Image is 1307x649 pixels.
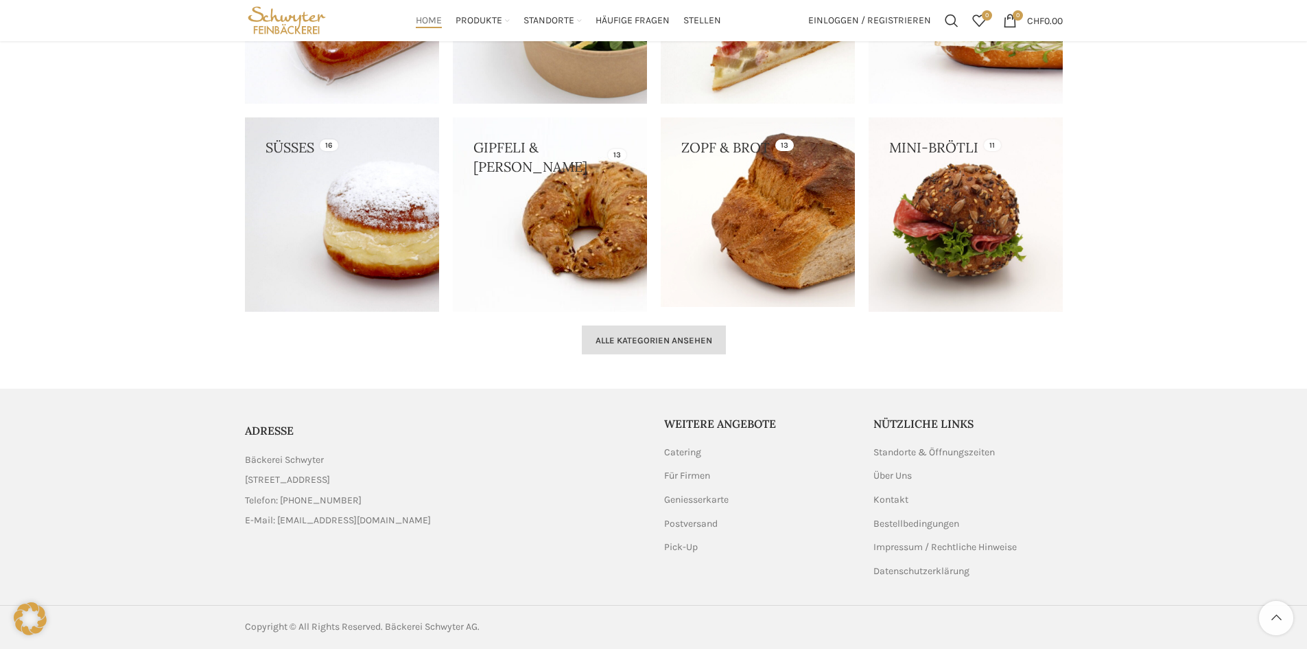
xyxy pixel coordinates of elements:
a: Suchen [938,7,965,34]
a: Scroll to top button [1259,601,1293,635]
a: Einloggen / Registrieren [801,7,938,34]
a: Kontakt [873,493,910,507]
a: Datenschutzerklärung [873,565,971,578]
h5: Weitere Angebote [664,416,853,431]
a: List item link [245,493,644,508]
a: Über Uns [873,469,913,483]
span: CHF [1027,14,1044,26]
a: Pick-Up [664,540,699,554]
bdi: 0.00 [1027,14,1063,26]
span: Standorte [523,14,574,27]
a: Bestellbedingungen [873,517,961,531]
a: 0 [965,7,993,34]
span: Bäckerei Schwyter [245,453,324,468]
a: Impressum / Rechtliche Hinweise [873,540,1018,554]
a: Geniesserkarte [664,493,730,507]
div: Main navigation [335,7,801,34]
a: List item link [245,513,644,528]
span: Home [416,14,442,27]
a: 0 CHF0.00 [996,7,1070,34]
a: Produkte [456,7,510,34]
a: Postversand [664,517,719,531]
a: Site logo [245,14,329,25]
span: ADRESSE [245,424,294,437]
div: Meine Wunschliste [965,7,993,34]
a: Standorte [523,7,582,34]
h5: Nützliche Links [873,416,1063,431]
a: Alle Kategorien ansehen [582,326,726,354]
span: 0 [982,10,992,21]
a: Home [416,7,442,34]
span: 0 [1013,10,1023,21]
a: Catering [664,446,703,459]
span: [STREET_ADDRESS] [245,472,330,488]
span: Alle Kategorien ansehen [596,335,712,346]
div: Copyright © All Rights Reserved. Bäckerei Schwyter AG. [245,619,647,635]
a: Stellen [683,7,721,34]
a: Häufige Fragen [596,7,670,34]
a: Standorte & Öffnungszeiten [873,446,996,459]
span: Stellen [683,14,721,27]
span: Produkte [456,14,502,27]
span: Häufige Fragen [596,14,670,27]
span: Einloggen / Registrieren [808,16,931,25]
a: Für Firmen [664,469,711,483]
